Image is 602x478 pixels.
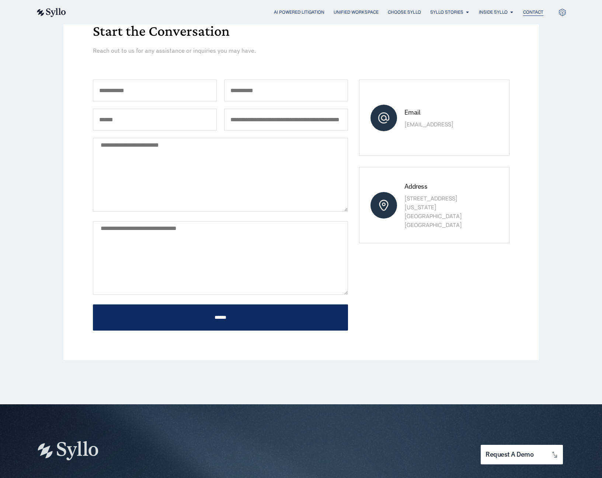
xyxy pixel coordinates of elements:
a: Contact [523,9,543,15]
p: Reach out to us for any assistance or inquiries you may have. [93,46,361,55]
h1: Start the Conversation [93,24,509,38]
div: Menu Toggle [81,9,543,16]
span: Email [404,108,420,116]
a: Inside Syllo [479,9,508,15]
p: [EMAIL_ADDRESS] [404,120,486,129]
a: request a demo [481,445,563,464]
nav: Menu [81,9,543,16]
p: [STREET_ADDRESS] [US_STATE][GEOGRAPHIC_DATA] [GEOGRAPHIC_DATA] [404,194,486,230]
img: syllo [36,8,66,17]
a: AI Powered Litigation [274,9,324,15]
a: Syllo Stories [430,9,463,15]
a: Unified Workspace [334,9,379,15]
span: Address [404,182,427,191]
a: Choose Syllo [388,9,421,15]
span: request a demo [486,451,533,458]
